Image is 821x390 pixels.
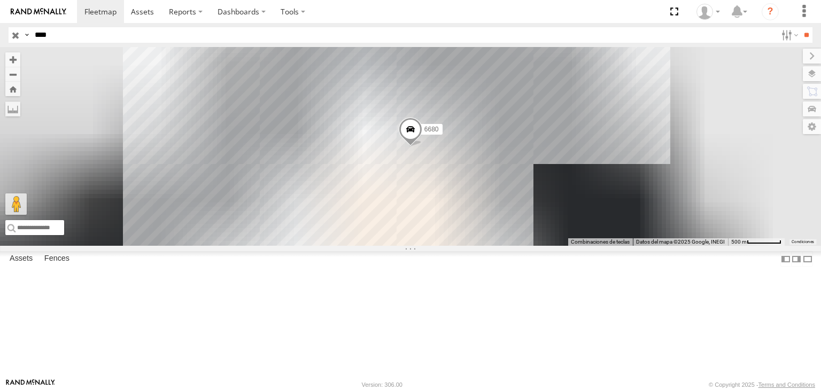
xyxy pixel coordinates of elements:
button: Zoom out [5,67,20,82]
a: Terms and Conditions [758,381,815,388]
button: Combinaciones de teclas [571,238,630,246]
a: Visit our Website [6,379,55,390]
span: Datos del mapa ©2025 Google, INEGI [636,239,725,245]
span: 500 m [731,239,747,245]
label: Hide Summary Table [802,251,813,267]
span: 6680 [424,126,439,133]
label: Search Query [22,27,31,43]
button: Arrastra el hombrecito naranja al mapa para abrir Street View [5,193,27,215]
label: Assets [4,252,38,267]
label: Dock Summary Table to the Left [780,251,791,267]
label: Measure [5,102,20,116]
label: Fences [39,252,75,267]
img: rand-logo.svg [11,8,66,15]
label: Dock Summary Table to the Right [791,251,802,267]
label: Search Filter Options [777,27,800,43]
button: Escala del mapa: 500 m por 61 píxeles [728,238,785,246]
button: Zoom in [5,52,20,67]
button: Zoom Home [5,82,20,96]
label: Map Settings [803,119,821,134]
div: Irving Rodriguez [693,4,724,20]
i: ? [762,3,779,20]
div: © Copyright 2025 - [709,381,815,388]
a: Condiciones [792,240,814,244]
div: Version: 306.00 [362,381,402,388]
